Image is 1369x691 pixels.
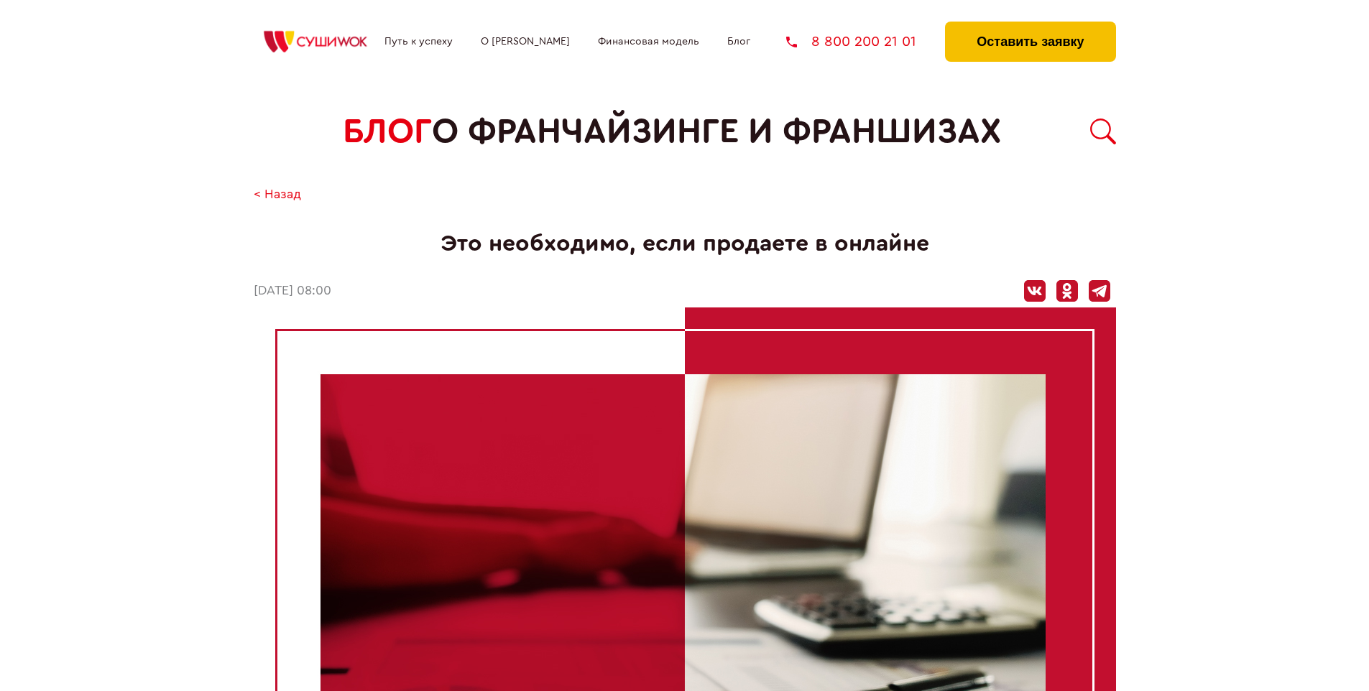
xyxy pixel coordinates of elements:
button: Оставить заявку [945,22,1115,62]
a: < Назад [254,187,301,203]
a: 8 800 200 21 01 [786,34,916,49]
time: [DATE] 08:00 [254,284,331,299]
span: БЛОГ [343,112,432,152]
span: о франчайзинге и франшизах [432,112,1001,152]
a: Путь к успеху [384,36,453,47]
a: Блог [727,36,750,47]
a: Финансовая модель [598,36,699,47]
span: 8 800 200 21 01 [811,34,916,49]
h1: Это необходимо, если продаете в онлайне [254,231,1116,257]
a: О [PERSON_NAME] [481,36,570,47]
